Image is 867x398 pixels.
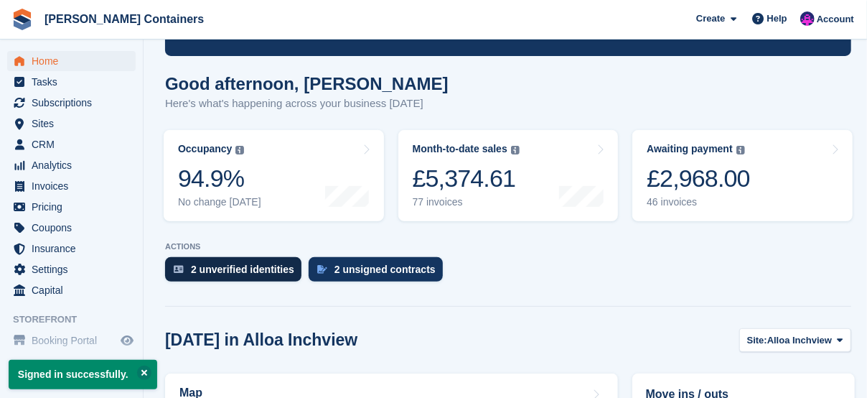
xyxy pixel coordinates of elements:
a: Occupancy 94.9% No change [DATE] [164,130,384,221]
button: Site: Alloa Inchview [739,328,851,352]
span: Invoices [32,176,118,196]
div: 94.9% [178,164,261,193]
a: menu [7,280,136,300]
span: Capital [32,280,118,300]
div: £2,968.00 [647,164,750,193]
a: [PERSON_NAME] Containers [39,7,210,31]
div: 77 invoices [413,196,520,208]
span: Subscriptions [32,93,118,113]
img: verify_identity-adf6edd0f0f0b5bbfe63781bf79b02c33cf7c696d77639b501bdc392416b5a36.svg [174,265,184,274]
div: No change [DATE] [178,196,261,208]
img: icon-info-grey-7440780725fd019a000dd9b08b2336e03edf1995a4989e88bcd33f0948082b44.svg [736,146,745,154]
p: Here's what's happening across your business [DATE] [165,96,449,112]
span: Coupons [32,218,118,238]
a: 2 unsigned contracts [309,257,450,289]
div: Awaiting payment [647,143,733,155]
div: 46 invoices [647,196,750,208]
img: icon-info-grey-7440780725fd019a000dd9b08b2336e03edf1995a4989e88bcd33f0948082b44.svg [511,146,520,154]
a: menu [7,51,136,71]
a: menu [7,134,136,154]
a: menu [7,197,136,217]
span: Help [767,11,787,26]
a: menu [7,330,136,351]
span: Site: [747,333,767,348]
span: Pricing [32,197,118,217]
a: 2 unverified identities [165,257,309,289]
span: Insurance [32,239,118,259]
a: Month-to-date sales £5,374.61 77 invoices [398,130,619,221]
span: Tasks [32,72,118,92]
p: Signed in successfully. [9,360,157,389]
div: 2 unverified identities [191,264,294,275]
h1: Good afternoon, [PERSON_NAME] [165,74,449,93]
span: CRM [32,134,118,154]
h2: [DATE] in Alloa Inchview [165,330,357,350]
img: contract_signature_icon-13c848040528278c33f63329250d36e43548de30e8caae1d1a13099fd9432cc5.svg [317,265,327,274]
a: menu [7,176,136,196]
a: menu [7,239,136,259]
span: Alloa Inchview [767,333,832,348]
a: menu [7,72,136,92]
p: ACTIONS [165,242,851,251]
span: Account [817,12,854,27]
a: menu [7,114,136,134]
img: stora-icon-8386f47178a22dfd0bd8f6a31ec36ba5ce8667c1dd55bd0f319d3a0aa187defe.svg [11,9,33,30]
span: Create [696,11,725,26]
span: Storefront [13,313,143,327]
div: Occupancy [178,143,232,155]
a: Preview store [118,332,136,349]
a: menu [7,155,136,175]
a: menu [7,259,136,279]
a: menu [7,218,136,238]
img: icon-info-grey-7440780725fd019a000dd9b08b2336e03edf1995a4989e88bcd33f0948082b44.svg [235,146,244,154]
a: Awaiting payment £2,968.00 46 invoices [632,130,853,221]
a: menu [7,93,136,113]
span: Booking Portal [32,330,118,351]
div: 2 unsigned contracts [334,264,436,275]
div: Month-to-date sales [413,143,507,155]
span: Home [32,51,118,71]
img: Claire Wilson [800,11,815,26]
span: Analytics [32,155,118,175]
span: Sites [32,114,118,134]
div: £5,374.61 [413,164,520,193]
span: Settings [32,259,118,279]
